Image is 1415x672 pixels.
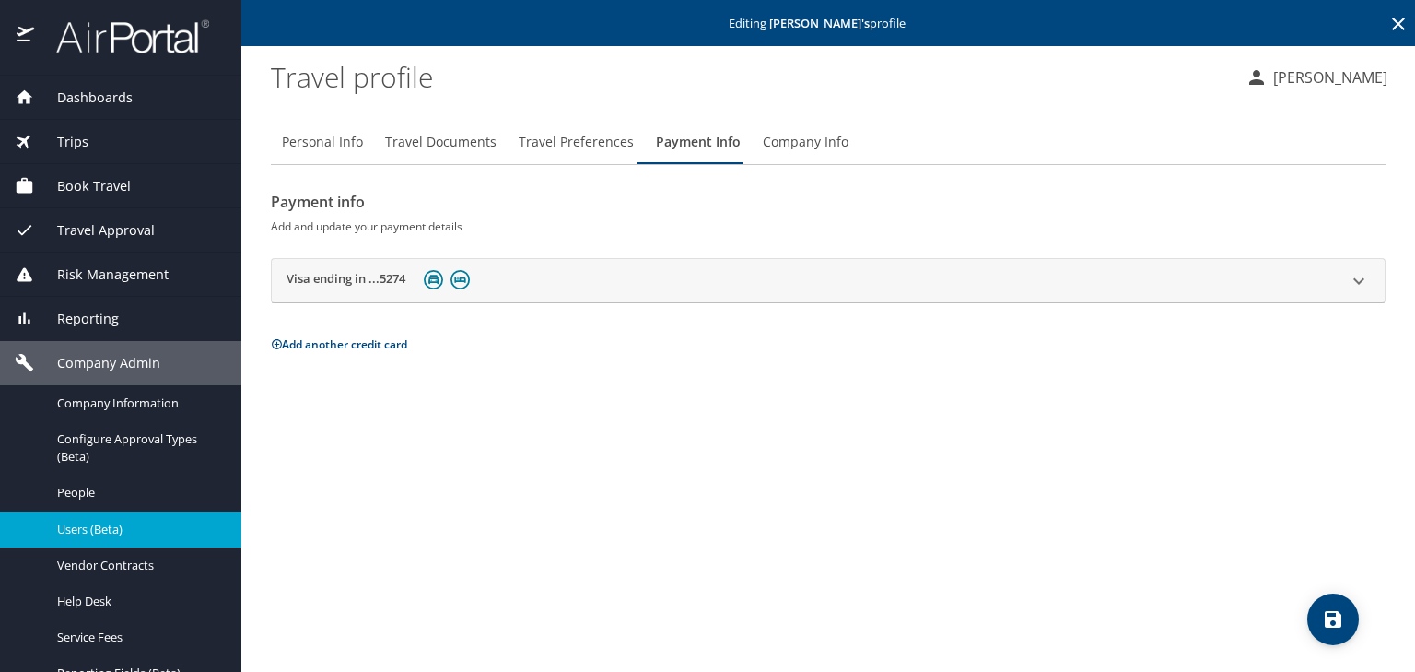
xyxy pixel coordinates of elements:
[271,187,1386,217] h2: Payment info
[1238,61,1395,94] button: [PERSON_NAME]
[34,265,169,285] span: Risk Management
[385,131,497,154] span: Travel Documents
[34,309,119,329] span: Reporting
[271,48,1231,105] h1: Travel profile
[282,131,363,154] span: Personal Info
[247,18,1409,29] p: Editing profile
[57,395,219,412] span: Company Information
[57,629,219,646] span: Service Fees
[57,430,219,466] span: Configure Approval Types (Beta)
[34,132,88,152] span: Trips
[57,557,219,574] span: Vendor Contracts
[424,270,443,289] img: car
[271,217,1386,236] h6: Add and update your payment details
[272,259,1385,303] div: Visa ending in ...5274
[769,15,870,31] strong: [PERSON_NAME] 's
[287,270,405,292] h2: Visa ending in ...5274
[36,18,209,54] img: airportal-logo.png
[34,176,131,196] span: Book Travel
[17,18,36,54] img: icon-airportal.png
[1307,594,1359,645] button: save
[34,353,160,373] span: Company Admin
[57,593,219,610] span: Help Desk
[1268,66,1387,88] p: [PERSON_NAME]
[271,120,1386,164] div: Profile
[450,270,470,289] img: hotel
[271,336,407,352] button: Add another credit card
[519,131,634,154] span: Travel Preferences
[763,131,848,154] span: Company Info
[57,484,219,501] span: People
[34,88,133,108] span: Dashboards
[57,521,219,538] span: Users (Beta)
[656,131,741,154] span: Payment Info
[34,220,155,241] span: Travel Approval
